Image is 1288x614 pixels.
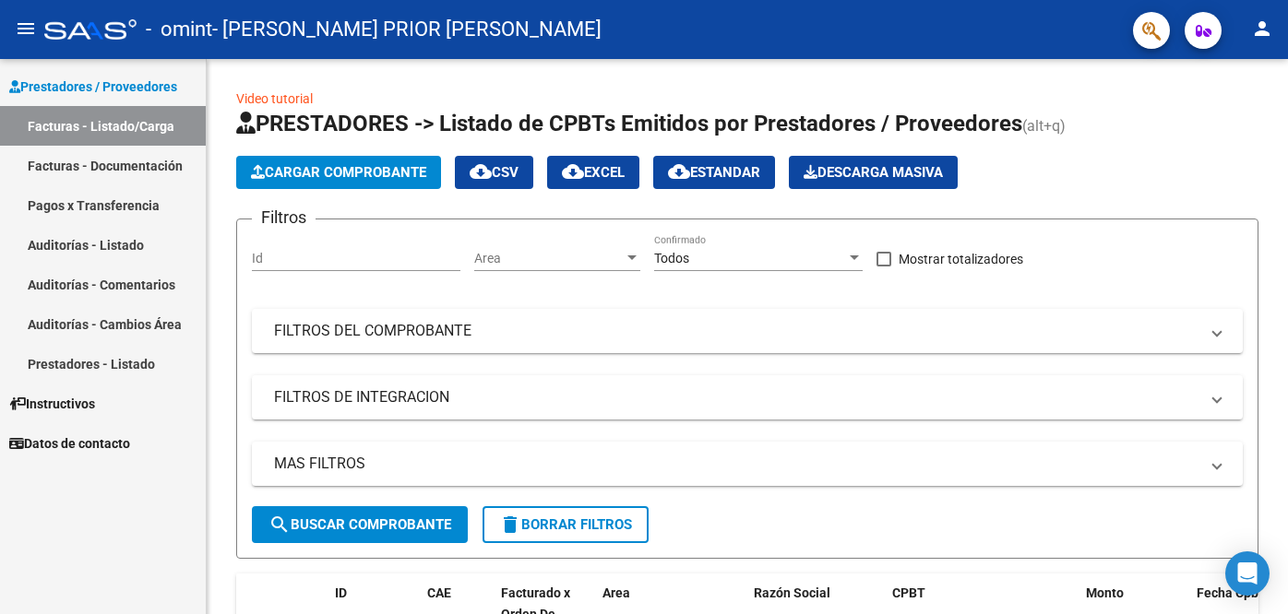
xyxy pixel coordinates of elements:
span: CPBT [892,585,925,600]
span: - [PERSON_NAME] PRIOR [PERSON_NAME] [212,9,602,50]
mat-panel-title: FILTROS DEL COMPROBANTE [274,321,1199,341]
mat-expansion-panel-header: FILTROS DE INTEGRACION [252,375,1243,419]
span: PRESTADORES -> Listado de CPBTs Emitidos por Prestadores / Proveedores [236,111,1022,136]
span: CSV [470,164,519,181]
span: Instructivos [9,394,95,414]
span: Prestadores / Proveedores [9,77,177,97]
button: Buscar Comprobante [252,506,468,543]
span: Estandar [668,164,760,181]
span: Mostrar totalizadores [899,248,1023,270]
mat-icon: cloud_download [470,160,492,183]
span: Area [474,251,624,266]
span: Todos [654,251,689,266]
span: - omint [146,9,212,50]
button: EXCEL [547,156,639,189]
span: CAE [427,585,451,600]
span: Buscar Comprobante [268,516,451,533]
mat-icon: delete [499,514,521,536]
button: CSV [455,156,533,189]
span: (alt+q) [1022,117,1066,135]
span: Borrar Filtros [499,516,632,533]
span: Monto [1086,585,1124,600]
mat-icon: cloud_download [668,160,690,183]
span: Datos de contacto [9,433,130,454]
span: Razón Social [754,585,830,600]
mat-icon: menu [15,18,37,40]
button: Estandar [653,156,775,189]
span: EXCEL [562,164,625,181]
mat-panel-title: MAS FILTROS [274,454,1199,474]
a: Video tutorial [236,91,313,106]
span: Fecha Cpbt [1197,585,1263,600]
mat-expansion-panel-header: MAS FILTROS [252,442,1243,486]
span: Area [602,585,630,600]
button: Borrar Filtros [483,506,649,543]
mat-expansion-panel-header: FILTROS DEL COMPROBANTE [252,309,1243,353]
mat-icon: person [1251,18,1273,40]
button: Descarga Masiva [789,156,958,189]
button: Cargar Comprobante [236,156,441,189]
span: Descarga Masiva [804,164,943,181]
app-download-masive: Descarga masiva de comprobantes (adjuntos) [789,156,958,189]
span: ID [335,585,347,600]
span: Cargar Comprobante [251,164,426,181]
mat-icon: search [268,514,291,536]
div: Open Intercom Messenger [1225,551,1270,596]
mat-icon: cloud_download [562,160,584,183]
h3: Filtros [252,205,316,230]
mat-panel-title: FILTROS DE INTEGRACION [274,387,1199,407]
